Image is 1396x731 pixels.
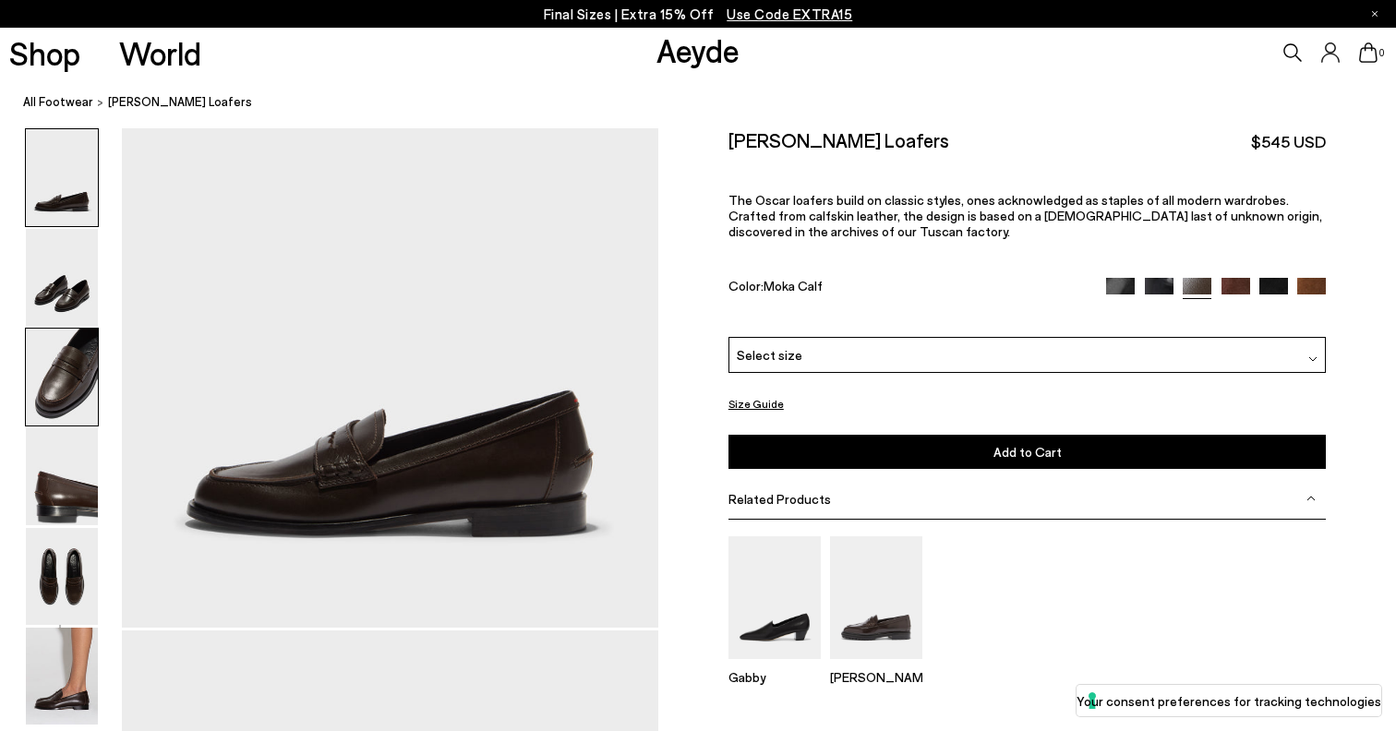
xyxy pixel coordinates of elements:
img: Oscar Leather Loafers - Image 5 [26,528,98,625]
a: Aeyde [656,30,740,69]
a: Shop [9,37,80,69]
img: Oscar Leather Loafers - Image 3 [26,329,98,425]
a: Leon Loafers [PERSON_NAME] [830,646,922,685]
button: Add to Cart [728,435,1327,469]
button: Size Guide [728,392,784,415]
a: World [119,37,201,69]
div: Color: [728,277,1088,298]
a: Gabby Almond-Toe Loafers Gabby [728,646,821,685]
button: Your consent preferences for tracking technologies [1077,685,1381,716]
span: The Oscar loafers build on classic styles, ones acknowledged as staples of all modern wardrobes. ... [728,192,1322,239]
a: All Footwear [23,92,93,112]
img: Oscar Leather Loafers - Image 6 [26,628,98,725]
span: Navigate to /collections/ss25-final-sizes [727,6,852,22]
span: Moka Calf [764,277,823,293]
p: Final Sizes | Extra 15% Off [544,3,853,26]
nav: breadcrumb [23,78,1396,128]
p: Gabby [728,669,821,685]
span: $545 USD [1251,130,1326,153]
span: 0 [1378,48,1387,58]
img: Oscar Leather Loafers - Image 4 [26,428,98,525]
img: Oscar Leather Loafers - Image 1 [26,129,98,226]
img: svg%3E [1308,354,1318,363]
h2: [PERSON_NAME] Loafers [728,128,949,151]
img: svg%3E [1306,494,1316,503]
span: Select size [737,345,802,365]
img: Leon Loafers [830,536,922,659]
img: Oscar Leather Loafers - Image 2 [26,229,98,326]
p: [PERSON_NAME] [830,669,922,685]
img: Gabby Almond-Toe Loafers [728,536,821,659]
span: [PERSON_NAME] Loafers [108,92,252,112]
span: Related Products [728,491,831,507]
label: Your consent preferences for tracking technologies [1077,691,1381,711]
a: 0 [1359,42,1378,63]
span: Add to Cart [993,444,1062,460]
